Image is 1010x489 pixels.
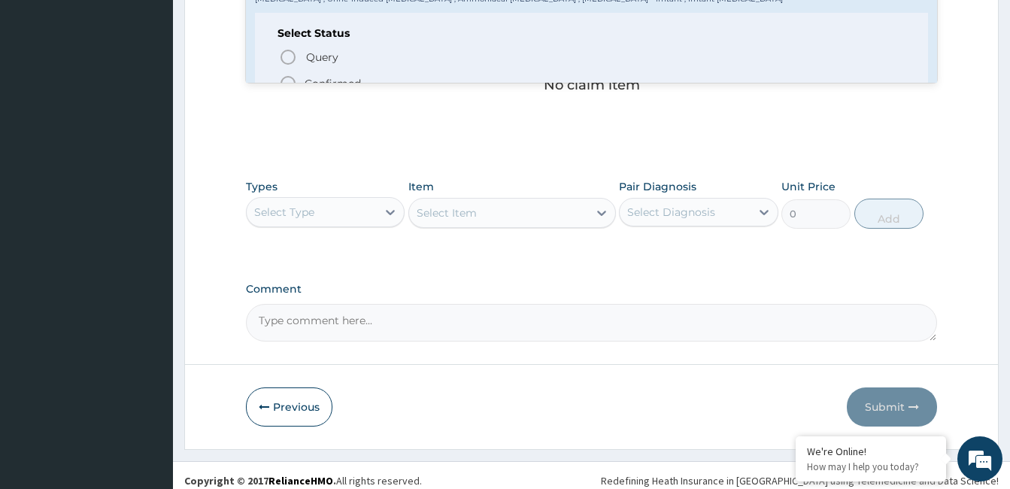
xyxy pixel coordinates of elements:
div: Select Type [254,205,314,220]
textarea: Type your message and hit 'Enter' [8,328,287,381]
div: We're Online! [807,445,935,458]
p: How may I help you today? [807,460,935,473]
button: Submit [847,387,937,427]
label: Item [408,179,434,194]
a: RelianceHMO [268,474,333,487]
label: Comment [246,283,937,296]
i: status option filled [279,74,297,93]
p: No claim item [544,77,640,93]
span: We're online! [87,148,208,300]
strong: Copyright © 2017 . [184,474,336,487]
label: Pair Diagnosis [619,179,696,194]
div: Chat with us now [78,84,253,104]
span: Query [306,50,338,65]
img: d_794563401_company_1708531726252_794563401 [28,75,61,113]
div: Minimize live chat window [247,8,283,44]
p: Confirmed [305,76,361,91]
button: Add [854,199,924,229]
i: status option query [279,48,297,66]
h6: Select Status [278,28,905,39]
label: Unit Price [781,179,836,194]
div: Redefining Heath Insurance in [GEOGRAPHIC_DATA] using Telemedicine and Data Science! [601,473,999,488]
div: Select Diagnosis [627,205,715,220]
button: Previous [246,387,332,427]
label: Types [246,181,278,193]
